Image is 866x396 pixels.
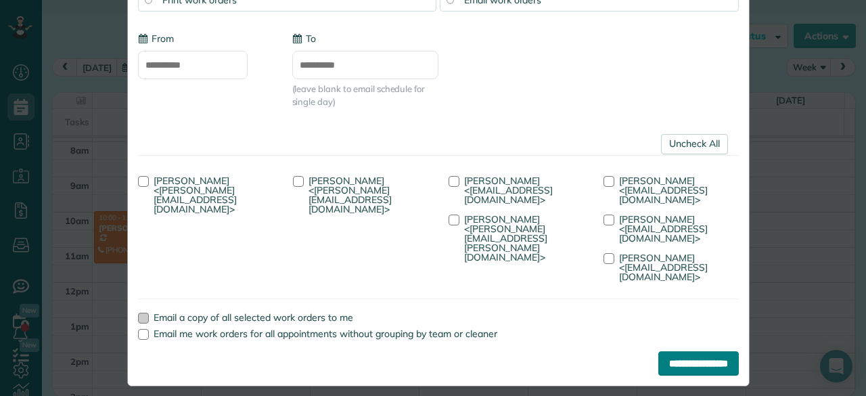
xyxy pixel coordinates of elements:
label: From [138,32,174,45]
span: [PERSON_NAME] <[EMAIL_ADDRESS][DOMAIN_NAME]> [464,175,553,206]
span: [PERSON_NAME] <[EMAIL_ADDRESS][DOMAIN_NAME]> [619,175,708,206]
span: [PERSON_NAME] <[PERSON_NAME][EMAIL_ADDRESS][PERSON_NAME][DOMAIN_NAME]> [464,213,547,263]
label: To [292,32,316,45]
span: [PERSON_NAME] <[PERSON_NAME][EMAIL_ADDRESS][DOMAIN_NAME]> [309,175,392,215]
span: Email me work orders for all appointments without grouping by team or cleaner [154,328,497,340]
span: [PERSON_NAME] <[EMAIL_ADDRESS][DOMAIN_NAME]> [619,252,708,283]
span: (leave blank to email schedule for single day) [292,83,438,108]
span: Email a copy of all selected work orders to me [154,311,353,324]
a: Uncheck All [661,134,728,154]
span: [PERSON_NAME] <[PERSON_NAME][EMAIL_ADDRESS][DOMAIN_NAME]> [154,175,237,215]
span: [PERSON_NAME] <[EMAIL_ADDRESS][DOMAIN_NAME]> [619,213,708,244]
